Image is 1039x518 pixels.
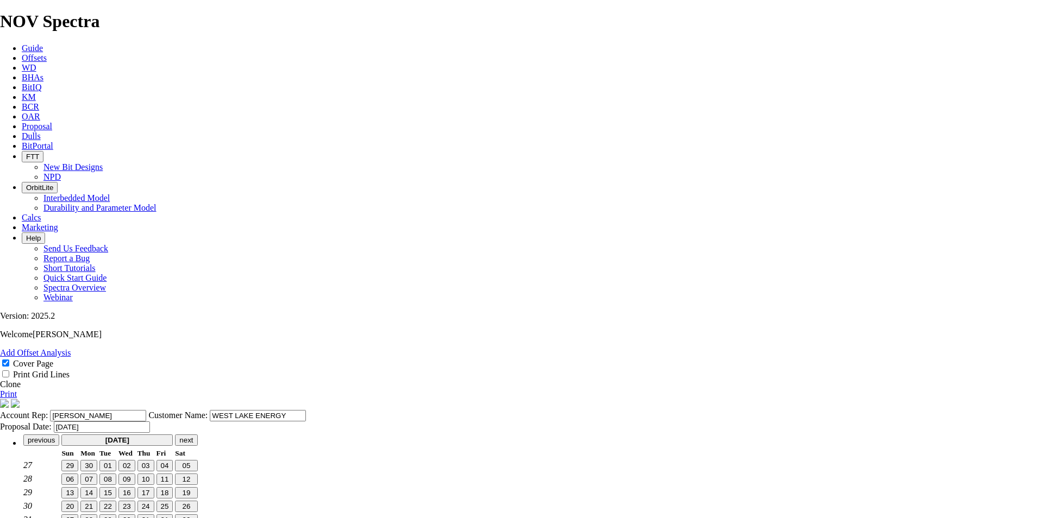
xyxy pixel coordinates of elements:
span: [PERSON_NAME] [33,330,102,339]
small: Friday [157,449,166,457]
span: 16 [123,489,131,497]
span: 26 [183,502,191,510]
a: NPD [43,172,61,181]
button: 24 [137,501,154,512]
button: 04 [157,460,173,471]
span: 13 [66,489,74,497]
button: 12 [175,473,197,485]
span: 20 [66,502,74,510]
a: Report a Bug [43,254,90,263]
span: 10 [142,475,150,483]
button: 02 [118,460,135,471]
span: 04 [161,462,169,470]
span: previous [28,436,55,444]
small: Monday [80,449,95,457]
span: BitPortal [22,141,53,150]
span: Dulls [22,131,41,141]
button: FTT [22,151,43,162]
button: 06 [61,473,78,485]
label: Customer Name: [148,410,208,420]
button: previous [23,434,59,446]
span: 29 [66,462,74,470]
button: 26 [175,501,197,512]
a: Interbedded Model [43,193,110,203]
button: next [175,434,197,446]
label: Cover Page [13,359,53,368]
button: 14 [80,487,97,498]
button: 05 [175,460,197,471]
span: 02 [123,462,131,470]
span: 01 [104,462,112,470]
a: Marketing [22,223,58,232]
button: 08 [99,473,116,485]
em: 29 [23,488,32,497]
button: 20 [61,501,78,512]
button: 13 [61,487,78,498]
span: 19 [183,489,191,497]
span: 21 [85,502,93,510]
span: FTT [26,153,39,161]
em: 30 [23,501,32,510]
span: 25 [161,502,169,510]
span: 18 [161,489,169,497]
button: Help [22,232,45,244]
span: 03 [142,462,150,470]
span: 07 [85,475,93,483]
label: Print Grid Lines [13,370,70,379]
a: Spectra Overview [43,283,106,292]
small: Thursday [137,449,151,457]
span: 11 [161,475,169,483]
strong: [DATE] [105,436,129,444]
button: 30 [80,460,97,471]
img: cover-graphic.e5199e77.png [11,399,20,408]
button: OrbitLite [22,182,58,193]
small: Sunday [61,449,73,457]
button: 07 [80,473,97,485]
a: KM [22,92,36,102]
button: 18 [157,487,173,498]
span: 08 [104,475,112,483]
span: OrbitLite [26,184,53,192]
button: 11 [157,473,173,485]
a: BitIQ [22,83,41,92]
small: Saturday [175,449,185,457]
span: OAR [22,112,40,121]
span: 15 [104,489,112,497]
a: Guide [22,43,43,53]
span: 14 [85,489,93,497]
a: Calcs [22,213,41,222]
small: Tuesday [99,449,111,457]
button: 25 [157,501,173,512]
a: Send Us Feedback [43,244,108,253]
span: 22 [104,502,112,510]
span: 17 [142,489,150,497]
a: Offsets [22,53,47,62]
span: 23 [123,502,131,510]
span: next [179,436,193,444]
span: 12 [183,475,191,483]
a: New Bit Designs [43,162,103,172]
button: 16 [118,487,135,498]
a: WD [22,63,36,72]
button: 29 [61,460,78,471]
a: Quick Start Guide [43,273,107,282]
button: 09 [118,473,135,485]
span: 05 [183,462,191,470]
a: BCR [22,102,39,111]
a: BHAs [22,73,43,82]
button: 15 [99,487,116,498]
span: 09 [123,475,131,483]
a: Webinar [43,293,73,302]
button: 01 [99,460,116,471]
a: Proposal [22,122,52,131]
a: Short Tutorials [43,263,96,273]
span: Help [26,234,41,242]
